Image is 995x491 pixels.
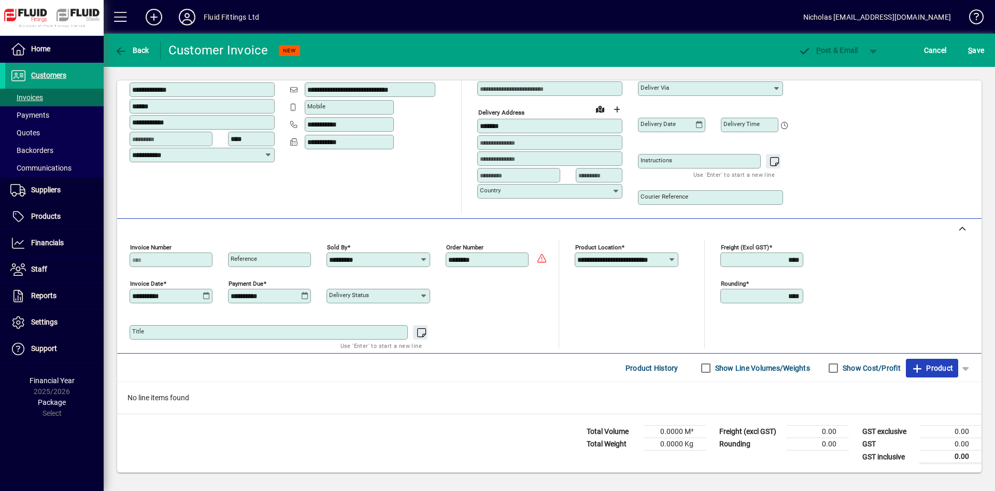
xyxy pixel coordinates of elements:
span: Backorders [10,146,53,155]
a: Invoices [5,89,104,106]
span: Customers [31,71,66,79]
mat-label: Instructions [641,157,672,164]
td: 0.0000 Kg [644,438,706,451]
mat-label: Delivery date [641,120,676,128]
td: 0.00 [919,451,982,464]
mat-label: Mobile [307,103,325,110]
span: Products [31,212,61,220]
button: Product [906,359,958,377]
div: Nicholas [EMAIL_ADDRESS][DOMAIN_NAME] [803,9,951,25]
mat-label: Product location [575,244,621,251]
mat-label: Delivery time [723,120,760,128]
mat-label: Courier Reference [641,193,688,200]
a: Settings [5,310,104,335]
span: Communications [10,164,72,172]
span: Support [31,344,57,353]
mat-label: Sold by [327,244,347,251]
button: Back [112,41,152,60]
td: GST exclusive [857,426,919,438]
mat-label: Country [480,187,501,194]
a: Communications [5,159,104,177]
span: Invoices [10,93,43,102]
span: Settings [31,318,58,326]
app-page-header-button: Back [104,41,161,60]
span: Cancel [924,42,947,59]
mat-label: Invoice date [130,280,163,287]
span: S [968,46,972,54]
span: Product History [626,360,678,376]
div: Customer Invoice [168,42,268,59]
a: Products [5,204,104,230]
td: 0.00 [919,426,982,438]
mat-label: Deliver via [641,84,669,91]
mat-hint: Use 'Enter' to start a new line [693,169,775,180]
td: Total Weight [581,438,644,451]
td: Rounding [714,438,787,451]
span: Payments [10,111,49,119]
a: Backorders [5,142,104,159]
td: Freight (excl GST) [714,426,787,438]
label: Show Cost/Profit [841,363,901,373]
a: Quotes [5,124,104,142]
label: Show Line Volumes/Weights [713,363,810,373]
span: Package [38,398,66,406]
span: P [816,46,821,54]
a: Suppliers [5,177,104,203]
span: ave [968,42,984,59]
mat-label: Freight (excl GST) [721,244,769,251]
mat-label: Payment due [229,280,263,287]
div: Fluid Fittings Ltd [204,9,259,25]
span: Suppliers [31,186,61,194]
span: Reports [31,291,56,300]
button: Add [137,8,170,26]
a: Payments [5,106,104,124]
mat-label: Title [132,328,144,335]
button: Product History [621,359,683,377]
button: Save [965,41,987,60]
button: Cancel [921,41,949,60]
a: Financials [5,230,104,256]
a: View on map [244,64,261,81]
span: NEW [283,47,296,54]
mat-label: Invoice number [130,244,172,251]
button: Choose address [608,101,625,118]
td: Total Volume [581,426,644,438]
span: Quotes [10,129,40,137]
span: ost & Email [798,46,858,54]
button: Post & Email [793,41,863,60]
a: Support [5,336,104,362]
span: Financials [31,239,64,247]
td: 0.0000 M³ [644,426,706,438]
a: Home [5,36,104,62]
a: View on map [592,101,608,117]
div: No line items found [117,382,982,414]
mat-label: Rounding [721,280,746,287]
td: GST inclusive [857,451,919,464]
span: Product [911,360,953,376]
a: Knowledge Base [961,2,982,36]
button: Profile [170,8,204,26]
td: 0.00 [787,438,849,451]
td: 0.00 [787,426,849,438]
mat-label: Order number [446,244,484,251]
mat-hint: Use 'Enter' to start a new line [340,340,422,352]
button: Copy to Delivery address [261,65,277,81]
mat-label: Reference [231,255,257,262]
a: Staff [5,257,104,283]
span: Financial Year [30,376,75,385]
td: GST [857,438,919,451]
td: 0.00 [919,438,982,451]
span: Home [31,45,50,53]
a: Reports [5,283,104,309]
span: Staff [31,265,47,273]
mat-label: Delivery status [329,291,369,299]
span: Back [115,46,149,54]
